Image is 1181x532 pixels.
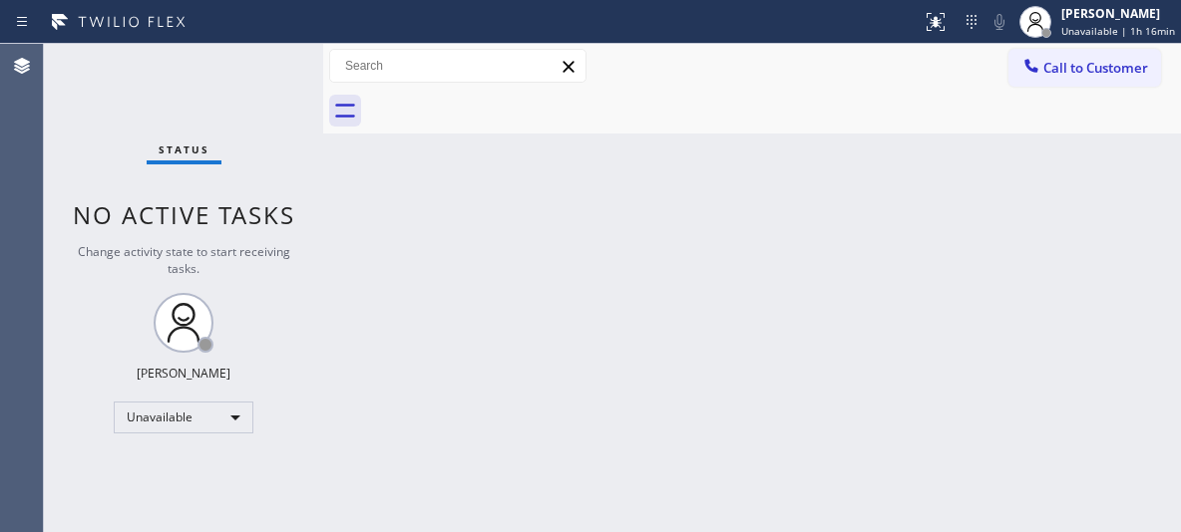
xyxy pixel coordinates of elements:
[1061,24,1175,38] span: Unavailable | 1h 16min
[78,243,290,277] span: Change activity state to start receiving tasks.
[114,401,253,433] div: Unavailable
[330,50,586,82] input: Search
[985,8,1013,36] button: Mute
[1008,49,1161,87] button: Call to Customer
[73,198,295,231] span: No active tasks
[137,365,230,382] div: [PERSON_NAME]
[1061,5,1175,22] div: [PERSON_NAME]
[1043,59,1148,77] span: Call to Customer
[159,142,209,156] span: Status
